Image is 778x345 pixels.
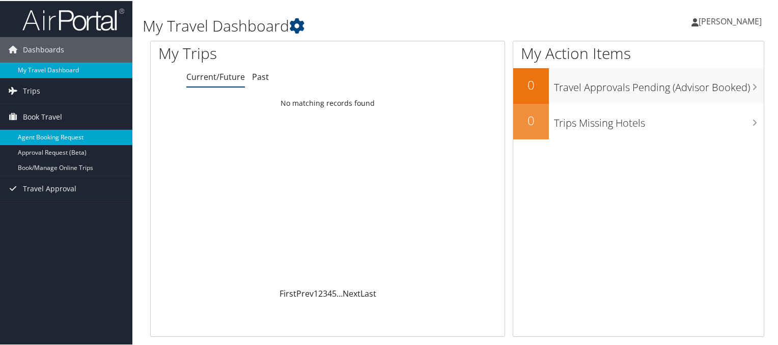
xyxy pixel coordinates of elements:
a: 5 [332,287,337,298]
a: Prev [296,287,314,298]
td: No matching records found [151,93,505,111]
h2: 0 [513,75,549,93]
span: [PERSON_NAME] [699,15,762,26]
a: Current/Future [186,70,245,81]
a: [PERSON_NAME] [691,5,772,36]
a: 4 [327,287,332,298]
h3: Trips Missing Hotels [554,110,764,129]
h1: My Action Items [513,42,764,63]
h1: My Trips [158,42,350,63]
a: Past [252,70,269,81]
a: 0Travel Approvals Pending (Advisor Booked) [513,67,764,103]
h3: Travel Approvals Pending (Advisor Booked) [554,74,764,94]
span: Travel Approval [23,175,76,200]
a: Last [360,287,376,298]
a: 1 [314,287,318,298]
a: 3 [323,287,327,298]
span: Trips [23,77,40,103]
h1: My Travel Dashboard [143,14,562,36]
a: 0Trips Missing Hotels [513,103,764,138]
a: First [280,287,296,298]
img: airportal-logo.png [22,7,124,31]
span: Book Travel [23,103,62,129]
a: 2 [318,287,323,298]
h2: 0 [513,111,549,128]
a: Next [343,287,360,298]
span: … [337,287,343,298]
span: Dashboards [23,36,64,62]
